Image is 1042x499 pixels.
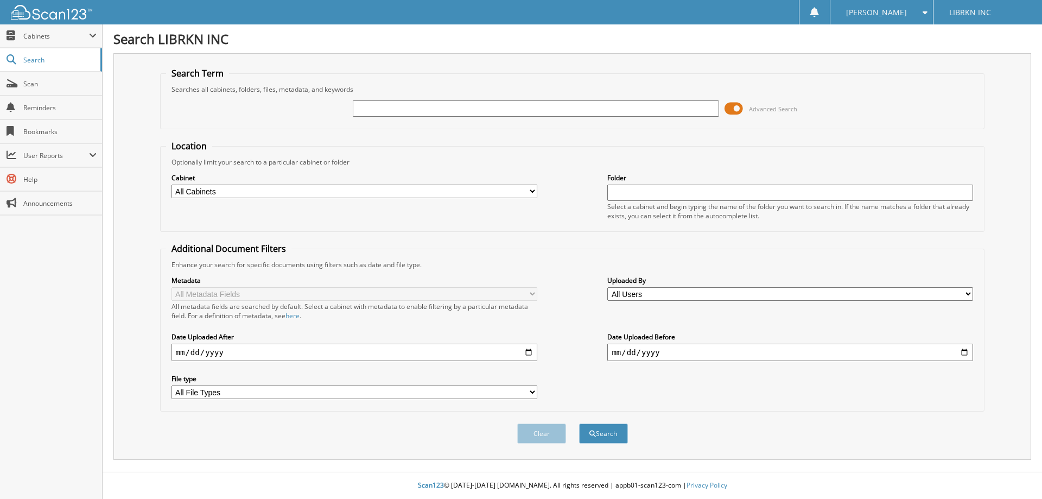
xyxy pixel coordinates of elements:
[23,175,97,184] span: Help
[607,276,973,285] label: Uploaded By
[607,344,973,361] input: end
[418,481,444,490] span: Scan123
[607,332,973,342] label: Date Uploaded Before
[171,332,537,342] label: Date Uploaded After
[166,157,979,167] div: Optionally limit your search to a particular cabinet or folder
[687,481,727,490] a: Privacy Policy
[166,67,229,79] legend: Search Term
[23,199,97,208] span: Announcements
[11,5,92,20] img: scan123-logo-white.svg
[171,374,537,383] label: File type
[171,344,537,361] input: start
[166,260,979,269] div: Enhance your search for specific documents using filters such as date and file type.
[166,140,212,152] legend: Location
[607,202,973,220] div: Select a cabinet and begin typing the name of the folder you want to search in. If the name match...
[579,424,628,444] button: Search
[23,127,97,136] span: Bookmarks
[285,311,300,320] a: here
[113,30,1031,48] h1: Search LIBRKN INC
[23,55,95,65] span: Search
[517,424,566,444] button: Clear
[607,173,973,182] label: Folder
[103,472,1042,499] div: © [DATE]-[DATE] [DOMAIN_NAME]. All rights reserved | appb01-scan123-com |
[171,302,537,320] div: All metadata fields are searched by default. Select a cabinet with metadata to enable filtering b...
[749,105,797,113] span: Advanced Search
[166,243,291,255] legend: Additional Document Filters
[23,151,89,160] span: User Reports
[23,103,97,112] span: Reminders
[171,173,537,182] label: Cabinet
[23,31,89,41] span: Cabinets
[171,276,537,285] label: Metadata
[949,9,991,16] span: LIBRKN INC
[166,85,979,94] div: Searches all cabinets, folders, files, metadata, and keywords
[846,9,907,16] span: [PERSON_NAME]
[23,79,97,89] span: Scan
